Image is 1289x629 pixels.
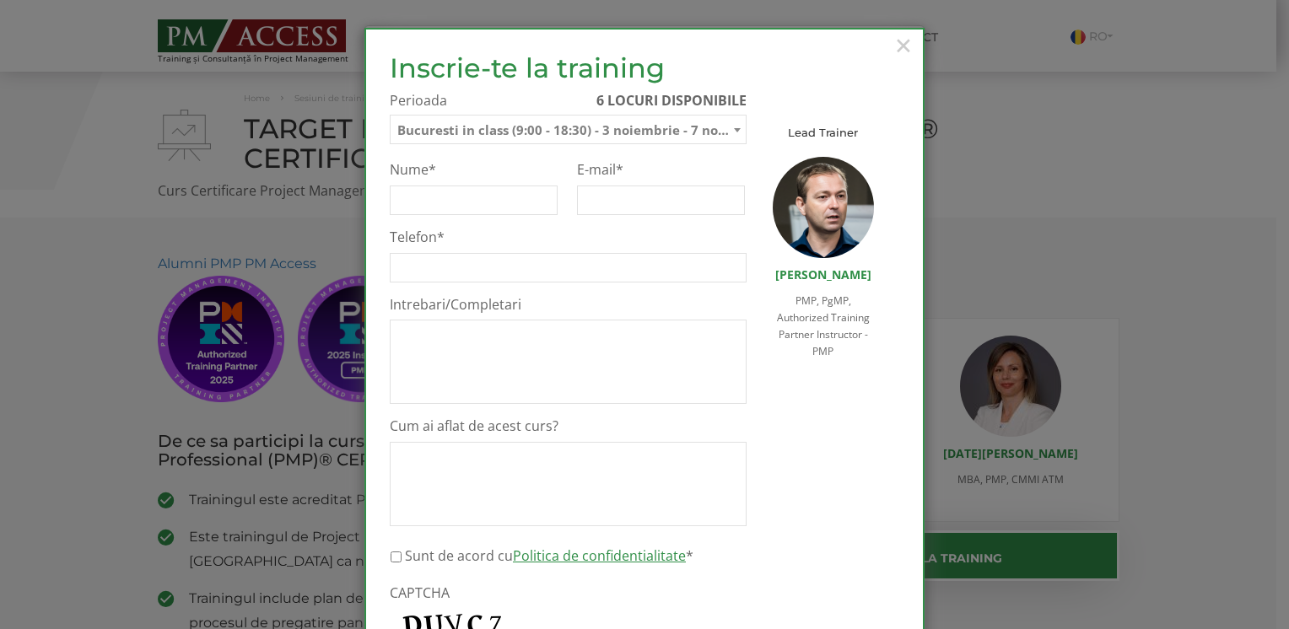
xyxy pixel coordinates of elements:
label: CAPTCHA [390,584,747,602]
span: × [893,22,914,68]
label: Intrebari/Completari [390,296,747,314]
a: Politica de confidentialitate [513,546,686,565]
span: 6 [596,91,604,110]
label: Telefon [390,228,747,246]
h2: Inscrie-te la training [390,53,747,83]
label: Perioada [390,91,747,110]
h3: Lead Trainer [772,126,874,138]
span: PMP, PgMP, Authorized Training Partner Instructor - PMP [777,293,870,358]
button: Close [893,26,914,64]
label: Cum ai aflat de acest curs? [390,417,747,435]
label: Nume [390,161,558,179]
span: Bucuresti in class (9:00 - 18:30) - 3 noiembrie - 7 noiembrie 2025 [391,116,746,145]
span: locuri disponibile [607,91,747,110]
a: [PERSON_NAME] [775,266,871,282]
label: Sunt de acord cu * [405,546,693,566]
label: E-mail [577,161,745,179]
span: Bucuresti in class (9:00 - 18:30) - 3 noiembrie - 7 noiembrie 2025 [390,115,747,144]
